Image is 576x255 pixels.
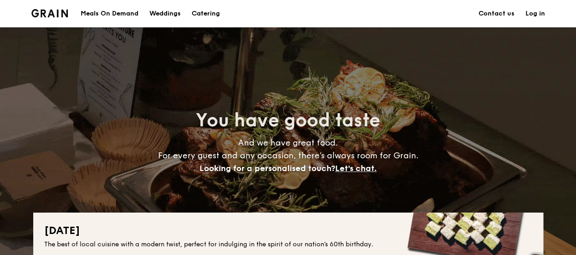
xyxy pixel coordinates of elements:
a: Logotype [31,9,68,17]
div: The best of local cuisine with a modern twist, perfect for indulging in the spirit of our nation’... [44,240,532,249]
span: And we have great food. For every guest and any occasion, there’s always room for Grain. [158,138,418,173]
span: You have good taste [196,109,380,131]
h2: [DATE] [44,224,532,238]
img: Grain [31,9,68,17]
span: Looking for a personalised touch? [199,163,335,173]
span: Let's chat. [335,163,377,173]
